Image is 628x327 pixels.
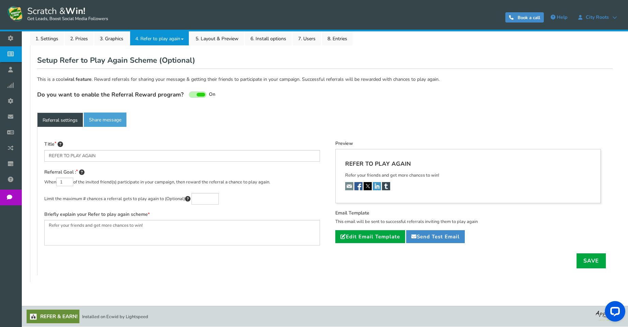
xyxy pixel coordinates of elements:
[599,298,628,327] iframe: LiveChat chat widget
[345,172,591,179] p: Refer your friends and get more chances to win!
[7,5,108,22] a: Scratch &Win! Get Leads, Boost Social Media Followers
[65,76,92,83] strong: viral feature
[335,219,601,225] div: This email will be sent to successful referrals inviting them to play again
[322,31,353,45] a: 8. Entries
[27,310,79,323] a: Refer & Earn!
[335,230,405,243] a: Edit Email Template
[406,230,465,243] button: Send Test Email
[65,31,93,45] a: 2. Prizes
[65,5,85,17] strong: Win!
[84,113,126,127] a: Share message
[209,91,215,98] span: On
[7,5,24,22] img: Scratch and Win
[335,210,369,217] label: Email Template
[44,140,63,148] label: Title
[245,31,292,45] a: 6. Install options
[505,12,544,23] a: Book a call
[30,31,64,45] a: 1. Settings
[596,310,623,321] img: bg_logo_foot.webp
[130,31,189,45] a: 4. Refer to play again
[518,15,540,21] span: Book a call
[335,140,353,147] label: Preview
[44,211,150,218] label: Briefly explain your Refer to play again scheme
[94,31,129,45] a: 3. Graphics
[582,15,612,20] span: City Roots
[293,31,321,45] a: 7. Users
[557,14,567,20] span: Help
[44,168,320,187] div: When of the invited friend(s) participate in your campaign, then reward the referral a chance to ...
[345,160,591,169] h4: REFER TO PLAY AGAIN
[82,314,148,320] span: Installed on Ecwid by Lightspeed
[547,12,571,23] a: Help
[577,253,606,268] a: Save
[190,31,244,45] a: 5. Layout & Preview
[37,91,184,99] b: Do you want to enable the Referral Reward program?
[37,113,83,127] a: Referral settings
[37,76,613,83] p: This is a cool . Reward referrals for sharing your message & getting their friends to participate...
[44,168,85,176] label: Referral Goal :
[44,193,320,205] div: Limit the maximum # chances a referral gets to play again to (Optional)
[27,16,108,22] small: Get Leads, Boost Social Media Followers
[37,52,613,69] h2: Setup Refer to Play Again Scheme (Optional)
[24,5,108,22] span: Scratch &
